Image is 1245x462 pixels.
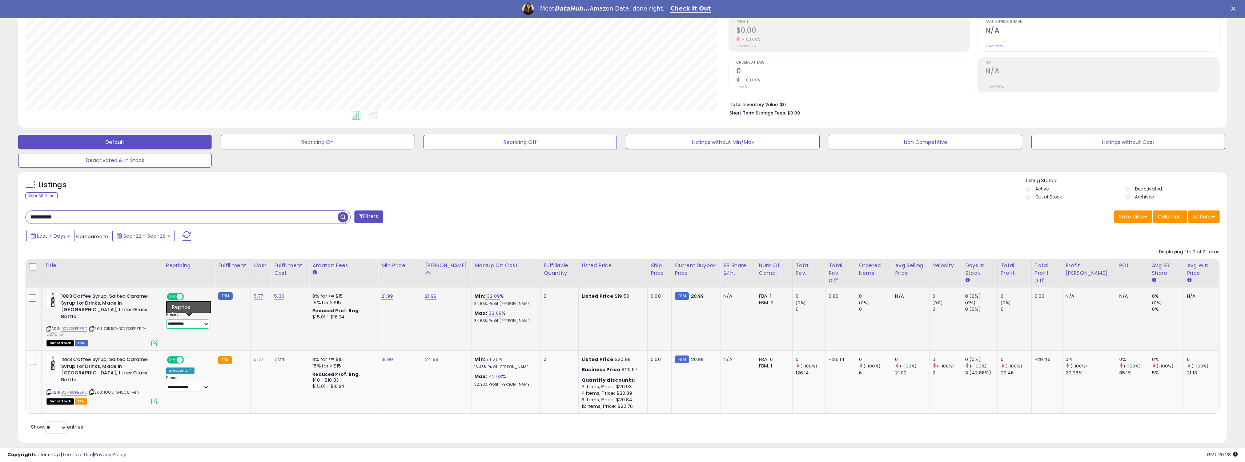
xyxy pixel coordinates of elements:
[582,366,622,373] b: Business Price:
[274,262,306,277] div: Fulfillment Cost
[828,356,850,363] div: -126.14
[76,233,109,240] span: Compared to:
[723,262,753,277] div: BB Share 24h.
[474,356,485,363] b: Min:
[274,356,304,363] div: 7.24
[736,44,756,48] small: Prev: $29.46
[675,355,689,363] small: FBM
[425,293,437,300] a: 21.99
[864,363,880,369] small: (-100%)
[1152,300,1162,306] small: (0%)
[859,293,892,300] div: 0
[312,293,373,300] div: 8% for <= $15
[796,300,806,306] small: (0%)
[474,373,487,380] b: Max:
[312,377,373,383] div: $10 - $10.83
[487,373,502,380] a: 142.63
[312,262,375,269] div: Amazon Fees
[759,262,790,277] div: Num of Comp.
[47,326,146,337] span: | SKU: CIRRO-B07G8PBZPD-D27C-G
[675,292,689,300] small: FBM
[582,403,642,410] div: 12 Items, Price: $20.76
[932,293,962,300] div: 0
[736,20,970,24] span: Profit
[381,262,419,269] div: Min Price
[168,357,177,363] span: ON
[254,262,268,269] div: Cost
[1065,262,1113,277] div: Profit [PERSON_NAME]
[736,85,747,89] small: Prev: 6
[859,300,869,306] small: (0%)
[932,356,962,363] div: 0
[540,5,664,12] div: Meet Amazon Data, done right.
[1231,7,1238,11] div: Close
[730,101,779,108] b: Total Inventory Value:
[543,356,573,363] div: 0
[166,312,209,329] div: Preset:
[730,110,786,116] b: Short Term Storage Fees:
[932,370,962,376] div: 2
[582,390,642,397] div: 4 Items, Price: $20.89
[965,356,997,363] div: 0 (0%)
[691,293,704,300] span: 20.99
[1005,363,1022,369] small: (-100%)
[75,398,87,405] span: FBA
[47,293,157,345] div: ASIN:
[312,383,373,390] div: $15.01 - $16.24
[37,232,66,240] span: Last 7 Days
[1135,194,1154,200] label: Archived
[61,326,87,332] a: B07G8PBZPD
[736,67,970,77] h2: 0
[932,300,943,306] small: (0%)
[1001,370,1031,376] div: 29.46
[1119,356,1149,363] div: 0%
[651,356,666,363] div: 0.00
[474,310,535,324] div: %
[723,293,750,300] div: N/A
[474,356,535,370] div: %
[1035,293,1057,300] div: 0.00
[759,356,787,363] div: FBA: 0
[62,451,93,458] a: Terms of Use
[1065,293,1110,300] div: N/A
[123,232,166,240] span: Sep-22 - Sep-28
[670,5,711,13] a: Check It Out
[274,293,284,300] a: 5.30
[895,356,929,363] div: 0
[1035,186,1049,192] label: Active
[47,340,74,346] span: All listings that are currently out of stock and unavailable for purchase on Amazon
[554,5,590,12] i: DataHub...
[1207,451,1238,458] span: 2025-10-9 20:28 GMT
[759,293,787,300] div: FBA: 1
[474,262,537,269] div: Markup on Cost
[1135,186,1162,192] label: Deactivated
[937,363,954,369] small: (-100%)
[471,259,541,288] th: The percentage added to the cost of goods (COGS) that forms the calculator for Min & Max prices.
[1152,306,1184,313] div: 0%
[965,300,975,306] small: (0%)
[166,367,194,374] div: Amazon AI *
[965,370,997,376] div: 3 (42.86%)
[736,61,970,65] span: Ordered Items
[166,375,209,392] div: Preset:
[985,67,1219,77] h2: N/A
[1158,213,1181,220] span: Columns
[985,44,1003,48] small: Prev: 2.50%
[829,135,1022,149] button: Non Competitive
[474,373,535,387] div: %
[1035,262,1060,285] div: Total Profit Diff.
[47,356,59,371] img: 31HIXTDSgpL._SL40_.jpg
[221,135,414,149] button: Repricing On
[651,262,668,277] div: Ship Price
[1071,363,1087,369] small: (-100%)
[18,153,212,168] button: Deactivated & In Stock
[1188,210,1220,223] button: Actions
[166,262,212,269] div: Repricing
[7,451,34,458] strong: Copyright
[1124,363,1141,369] small: (-100%)
[970,363,987,369] small: (-100%)
[828,262,852,285] div: Total Rev. Diff.
[1152,262,1181,277] div: Avg BB Share
[474,318,535,324] p: 34.66% Profit [PERSON_NAME]
[183,294,194,300] span: OFF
